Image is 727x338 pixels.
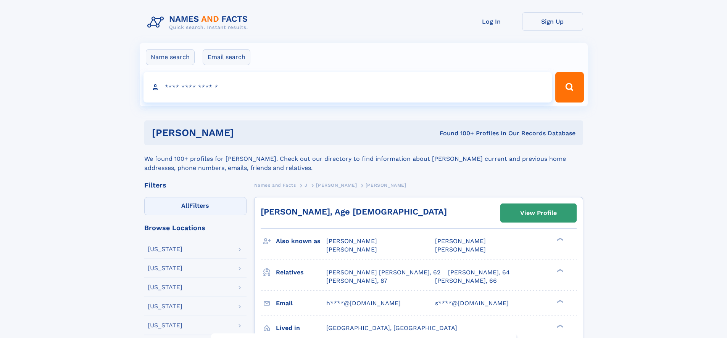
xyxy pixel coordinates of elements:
[555,268,564,273] div: ❯
[148,284,182,290] div: [US_STATE]
[203,49,250,65] label: Email search
[326,324,457,332] span: [GEOGRAPHIC_DATA], [GEOGRAPHIC_DATA]
[144,197,247,215] label: Filters
[435,246,486,253] span: [PERSON_NAME]
[148,303,182,309] div: [US_STATE]
[555,72,584,103] button: Search Button
[181,202,189,209] span: All
[555,299,564,304] div: ❯
[435,237,486,245] span: [PERSON_NAME]
[148,322,182,328] div: [US_STATE]
[144,145,583,173] div: We found 100+ profiles for [PERSON_NAME]. Check out our directory to find information about [PERS...
[501,204,576,222] a: View Profile
[326,268,440,277] a: [PERSON_NAME] [PERSON_NAME], 62
[276,266,326,279] h3: Relatives
[276,297,326,310] h3: Email
[276,235,326,248] h3: Also known as
[146,49,195,65] label: Name search
[555,324,564,328] div: ❯
[276,322,326,335] h3: Lived in
[143,72,552,103] input: search input
[555,237,564,242] div: ❯
[144,12,254,33] img: Logo Names and Facts
[144,182,247,189] div: Filters
[316,183,357,188] span: [PERSON_NAME]
[148,246,182,252] div: [US_STATE]
[326,237,377,245] span: [PERSON_NAME]
[461,12,522,31] a: Log In
[305,180,308,190] a: J
[520,204,557,222] div: View Profile
[326,246,377,253] span: [PERSON_NAME]
[261,207,447,216] a: [PERSON_NAME], Age [DEMOGRAPHIC_DATA]
[316,180,357,190] a: [PERSON_NAME]
[448,268,510,277] a: [PERSON_NAME], 64
[337,129,575,138] div: Found 100+ Profiles In Our Records Database
[148,265,182,271] div: [US_STATE]
[435,277,497,285] a: [PERSON_NAME], 66
[366,183,406,188] span: [PERSON_NAME]
[254,180,296,190] a: Names and Facts
[152,128,337,138] h1: [PERSON_NAME]
[522,12,583,31] a: Sign Up
[326,277,387,285] a: [PERSON_NAME], 87
[305,183,308,188] span: J
[144,224,247,231] div: Browse Locations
